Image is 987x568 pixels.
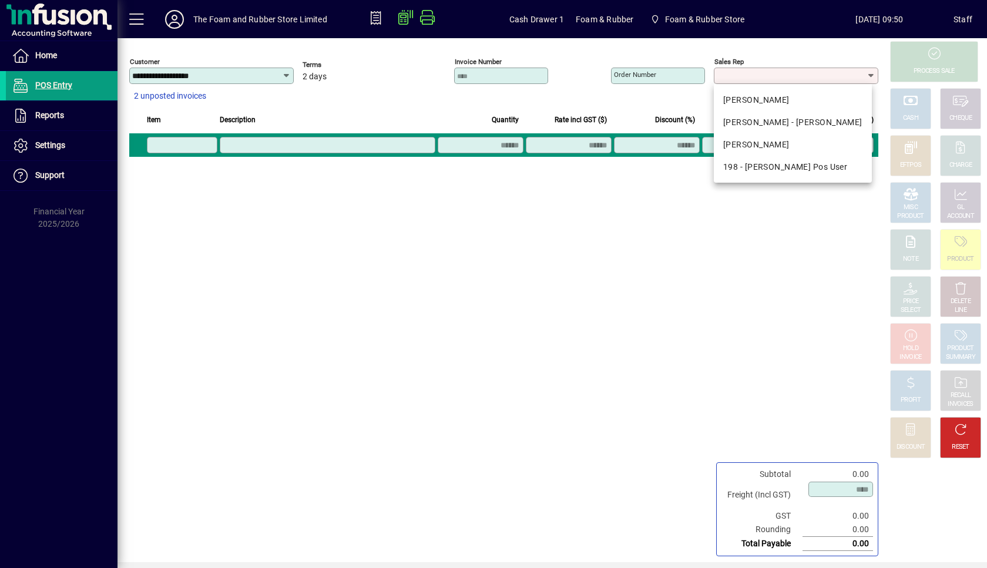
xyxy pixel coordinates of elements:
[614,70,656,79] mat-label: Order number
[803,537,873,551] td: 0.00
[130,58,160,66] mat-label: Customer
[947,344,973,353] div: PRODUCT
[35,80,72,90] span: POS Entry
[576,10,633,29] span: Foam & Rubber
[723,116,862,129] div: [PERSON_NAME] - [PERSON_NAME]
[723,94,862,106] div: [PERSON_NAME]
[949,161,972,170] div: CHARGE
[129,86,211,107] button: 2 unposted invoices
[954,10,972,29] div: Staff
[721,481,803,509] td: Freight (Incl GST)
[721,537,803,551] td: Total Payable
[492,113,519,126] span: Quantity
[193,10,327,29] div: The Foam and Rubber Store Limited
[903,344,918,353] div: HOLD
[555,113,607,126] span: Rate incl GST ($)
[957,203,965,212] div: GL
[6,101,117,130] a: Reports
[803,509,873,523] td: 0.00
[6,161,117,190] a: Support
[903,255,918,264] div: NOTE
[948,400,973,409] div: INVOICES
[714,89,872,111] mat-option: DAVE - Dave
[951,391,971,400] div: RECALL
[903,297,919,306] div: PRICE
[721,509,803,523] td: GST
[714,156,872,178] mat-option: 198 - Shane Pos User
[35,110,64,120] span: Reports
[714,58,744,66] mat-label: Sales rep
[714,133,872,156] mat-option: SHANE - Shane
[723,161,862,173] div: 198 - [PERSON_NAME] Pos User
[904,203,918,212] div: MISC
[645,9,749,30] span: Foam & Rubber Store
[156,9,193,30] button: Profile
[900,161,922,170] div: EFTPOS
[6,131,117,160] a: Settings
[714,111,872,133] mat-option: EMMA - Emma Ormsby
[455,58,502,66] mat-label: Invoice number
[951,297,971,306] div: DELETE
[721,468,803,481] td: Subtotal
[35,51,57,60] span: Home
[35,140,65,150] span: Settings
[901,396,921,405] div: PROFIT
[803,468,873,481] td: 0.00
[903,114,918,123] div: CASH
[134,90,206,102] span: 2 unposted invoices
[220,113,256,126] span: Description
[303,72,327,82] span: 2 days
[949,114,972,123] div: CHEQUE
[914,67,955,76] div: PROCESS SALE
[952,443,969,452] div: RESET
[899,353,921,362] div: INVOICE
[803,523,873,537] td: 0.00
[805,10,954,29] span: [DATE] 09:50
[946,353,975,362] div: SUMMARY
[6,41,117,70] a: Home
[509,10,564,29] span: Cash Drawer 1
[665,10,744,29] span: Foam & Rubber Store
[655,113,695,126] span: Discount (%)
[897,212,924,221] div: PRODUCT
[955,306,966,315] div: LINE
[723,139,862,151] div: [PERSON_NAME]
[947,212,974,221] div: ACCOUNT
[303,61,373,69] span: Terms
[947,255,973,264] div: PRODUCT
[897,443,925,452] div: DISCOUNT
[901,306,921,315] div: SELECT
[147,113,161,126] span: Item
[35,170,65,180] span: Support
[721,523,803,537] td: Rounding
